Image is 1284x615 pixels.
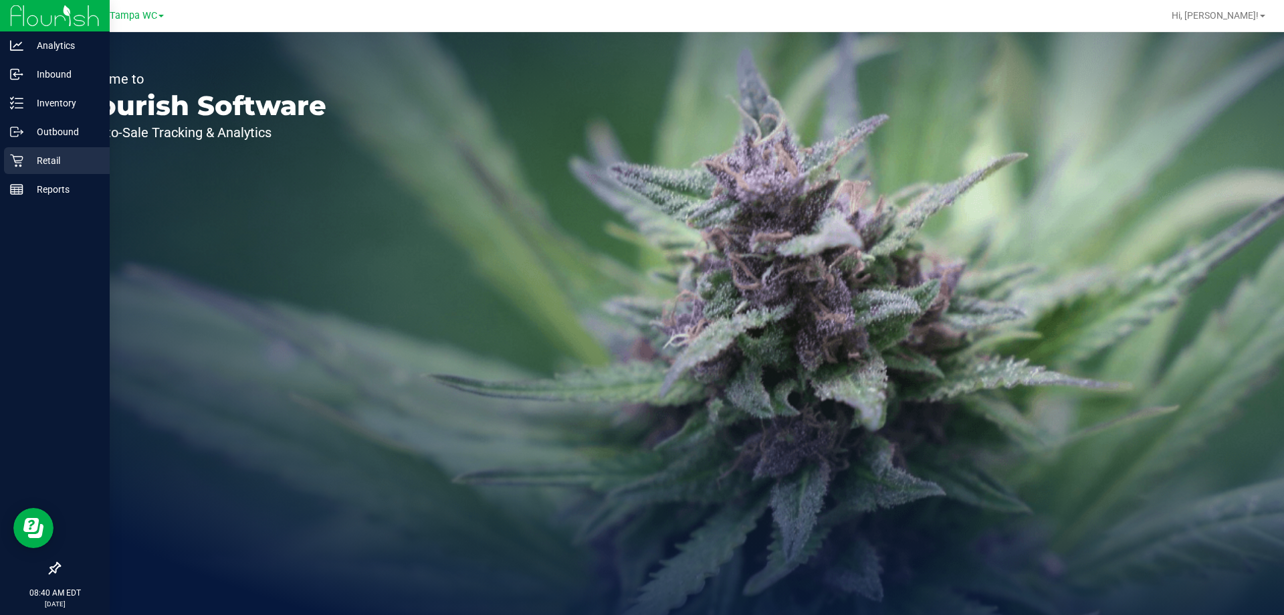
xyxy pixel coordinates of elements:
[1172,10,1259,21] span: Hi, [PERSON_NAME]!
[110,10,157,21] span: Tampa WC
[23,153,104,169] p: Retail
[23,124,104,140] p: Outbound
[6,587,104,599] p: 08:40 AM EDT
[10,96,23,110] inline-svg: Inventory
[6,599,104,609] p: [DATE]
[23,181,104,197] p: Reports
[72,126,326,139] p: Seed-to-Sale Tracking & Analytics
[10,68,23,81] inline-svg: Inbound
[10,39,23,52] inline-svg: Analytics
[10,183,23,196] inline-svg: Reports
[23,66,104,82] p: Inbound
[23,37,104,54] p: Analytics
[72,72,326,86] p: Welcome to
[23,95,104,111] p: Inventory
[72,92,326,119] p: Flourish Software
[10,154,23,167] inline-svg: Retail
[13,508,53,548] iframe: Resource center
[10,125,23,139] inline-svg: Outbound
